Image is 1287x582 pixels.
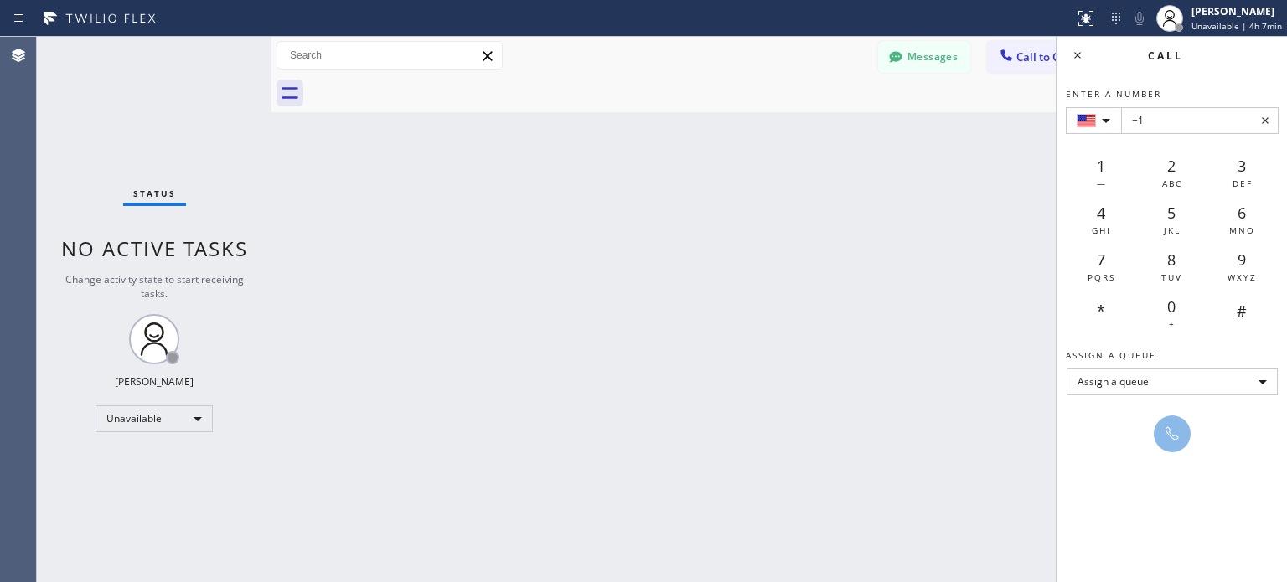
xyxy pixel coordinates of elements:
[1067,368,1278,395] div: Assign a queue
[1191,4,1282,18] div: [PERSON_NAME]
[96,405,213,432] div: Unavailable
[1167,156,1176,176] span: 2
[1066,88,1161,100] span: Enter a number
[1097,156,1105,176] span: 1
[1162,178,1182,189] span: ABC
[133,188,176,199] span: Status
[1092,224,1111,236] span: GHI
[1097,178,1107,189] span: —
[1148,49,1183,63] span: Call
[1167,250,1176,270] span: 8
[1229,224,1255,236] span: MNO
[61,234,248,262] span: No active tasks
[115,374,194,389] div: [PERSON_NAME]
[1238,156,1246,176] span: 3
[1167,203,1176,223] span: 5
[1238,203,1246,223] span: 6
[1228,271,1257,283] span: WXYZ
[1169,318,1176,330] span: +
[277,42,502,69] input: Search
[878,41,970,73] button: Messages
[1097,250,1105,270] span: 7
[1233,178,1253,189] span: DEF
[1167,296,1176,317] span: 0
[1066,349,1156,361] span: Assign a queue
[1191,20,1282,32] span: Unavailable | 4h 7min
[1097,203,1105,223] span: 4
[987,41,1115,73] button: Call to Customer
[1238,250,1246,270] span: 9
[1161,271,1182,283] span: TUV
[1088,271,1115,283] span: PQRS
[1128,7,1151,30] button: Mute
[1237,301,1247,321] span: #
[65,272,244,301] span: Change activity state to start receiving tasks.
[1016,49,1104,64] span: Call to Customer
[1164,224,1181,236] span: JKL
